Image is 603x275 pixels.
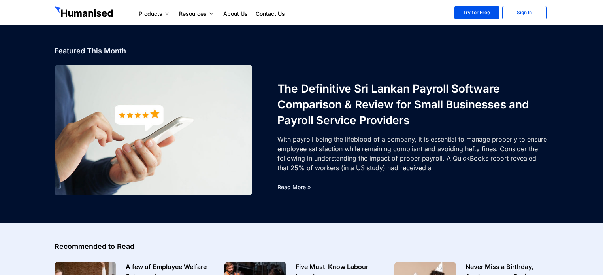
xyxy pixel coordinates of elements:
a: Sri Lankan Payroll Software Comparison & Review [55,65,252,195]
a: Read More » [277,184,311,190]
div: With payroll being the lifeblood of a company, it is essential to manage properly to ensure emplo... [277,135,548,173]
a: Try for Free [454,6,499,19]
a: Contact Us [252,9,289,19]
h4: Featured This Month [55,47,548,55]
img: GetHumanised Logo [55,6,115,19]
a: Sign In [502,6,547,19]
img: Sri Lankan Payroll Software Comparison & Review [21,64,284,196]
a: About Us [219,9,252,19]
a: Products [135,9,175,19]
h4: Recommended to Read [55,243,548,250]
a: The Definitive Sri Lankan Payroll Software Comparison & Review for Small Businesses and Payroll S... [277,82,529,127]
a: Resources [175,9,219,19]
